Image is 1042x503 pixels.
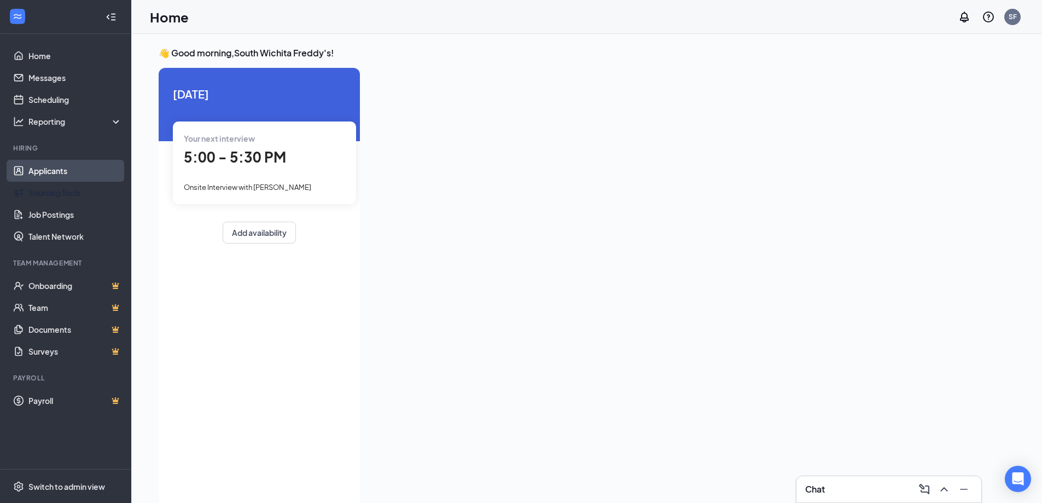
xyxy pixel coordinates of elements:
[957,483,970,496] svg: Minimize
[13,481,24,492] svg: Settings
[28,116,123,127] div: Reporting
[13,116,24,127] svg: Analysis
[935,481,953,498] button: ChevronUp
[28,340,122,362] a: SurveysCrown
[28,297,122,319] a: TeamCrown
[955,481,973,498] button: Minimize
[938,483,951,496] svg: ChevronUp
[28,319,122,340] a: DocumentsCrown
[28,67,122,89] a: Messages
[12,11,23,22] svg: WorkstreamLogo
[106,11,117,22] svg: Collapse
[13,143,120,153] div: Hiring
[184,134,255,143] span: Your next interview
[150,8,189,26] h1: Home
[28,204,122,226] a: Job Postings
[13,258,120,268] div: Team Management
[28,160,122,182] a: Applicants
[28,390,122,412] a: PayrollCrown
[1009,12,1017,21] div: SF
[805,483,825,495] h3: Chat
[958,10,971,24] svg: Notifications
[223,222,296,244] button: Add availability
[28,481,105,492] div: Switch to admin view
[918,483,931,496] svg: ComposeMessage
[982,10,995,24] svg: QuestionInfo
[28,275,122,297] a: OnboardingCrown
[28,182,122,204] a: Sourcing Tools
[184,183,311,192] span: Onsite Interview with [PERSON_NAME]
[28,89,122,111] a: Scheduling
[28,226,122,247] a: Talent Network
[184,148,286,166] span: 5:00 - 5:30 PM
[13,373,120,383] div: Payroll
[916,481,933,498] button: ComposeMessage
[28,45,122,67] a: Home
[1005,466,1031,492] div: Open Intercom Messenger
[159,47,981,59] h3: 👋 Good morning, South Wichita Freddy's !
[173,85,346,102] span: [DATE]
